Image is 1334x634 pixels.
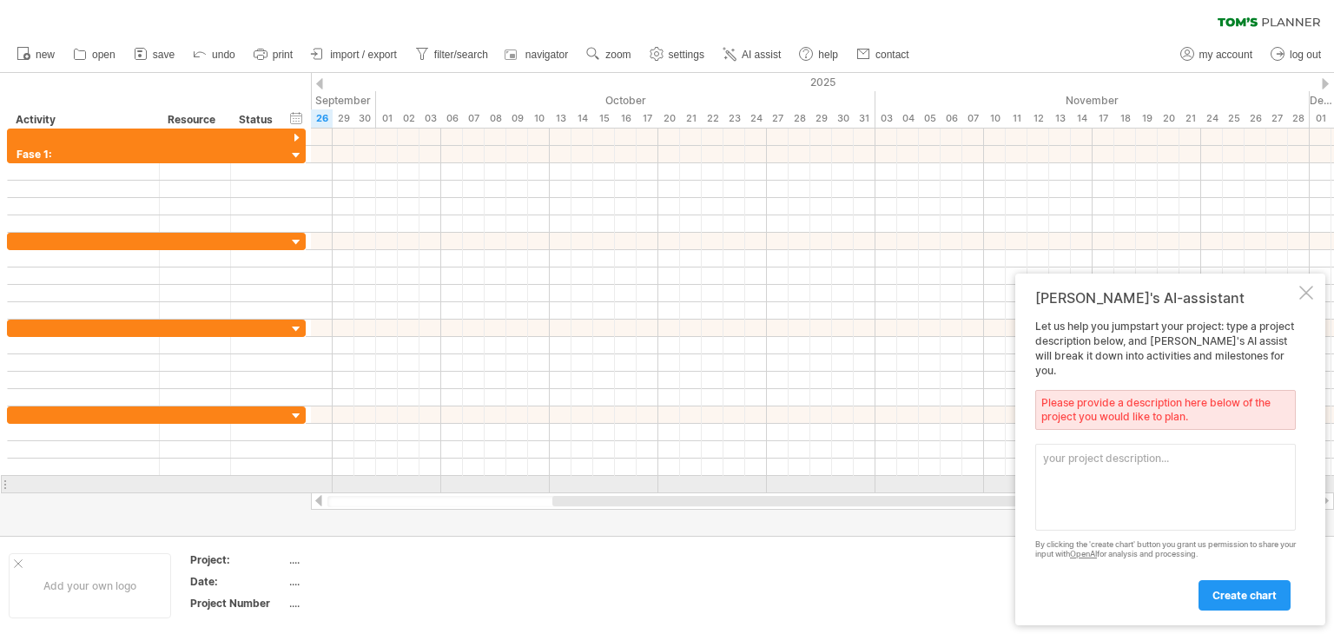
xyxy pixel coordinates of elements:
div: Wednesday, 19 November 2025 [1136,109,1158,128]
div: Friday, 21 November 2025 [1179,109,1201,128]
div: Tuesday, 11 November 2025 [1006,109,1027,128]
span: open [92,49,116,61]
div: Friday, 17 October 2025 [637,109,658,128]
a: undo [188,43,241,66]
a: help [795,43,843,66]
a: log out [1266,43,1326,66]
div: Project: [190,552,286,567]
div: Friday, 10 October 2025 [528,109,550,128]
div: Wednesday, 1 October 2025 [376,109,398,128]
div: Tuesday, 14 October 2025 [571,109,593,128]
div: Tuesday, 7 October 2025 [463,109,485,128]
div: Monday, 1 December 2025 [1310,109,1331,128]
div: October 2025 [376,91,875,109]
div: Friday, 28 November 2025 [1288,109,1310,128]
div: Thursday, 16 October 2025 [615,109,637,128]
div: Tuesday, 30 September 2025 [354,109,376,128]
div: Thursday, 27 November 2025 [1266,109,1288,128]
div: Thursday, 2 October 2025 [398,109,419,128]
div: Wednesday, 26 November 2025 [1245,109,1266,128]
div: Friday, 3 October 2025 [419,109,441,128]
div: Monday, 27 October 2025 [767,109,789,128]
div: Thursday, 23 October 2025 [723,109,745,128]
div: Thursday, 6 November 2025 [941,109,962,128]
a: filter/search [411,43,493,66]
div: Let us help you jumpstart your project: type a project description below, and [PERSON_NAME]'s AI ... [1035,320,1296,610]
div: [PERSON_NAME]'s AI-assistant [1035,289,1296,307]
a: zoom [582,43,636,66]
div: Please provide a description here below of the project you would like to plan. [1035,390,1296,430]
a: import / export [307,43,402,66]
div: Tuesday, 18 November 2025 [1114,109,1136,128]
div: Thursday, 9 October 2025 [506,109,528,128]
div: Wednesday, 15 October 2025 [593,109,615,128]
div: Monday, 13 October 2025 [550,109,571,128]
div: Monday, 29 September 2025 [333,109,354,128]
div: Tuesday, 4 November 2025 [897,109,919,128]
a: contact [852,43,915,66]
div: Wednesday, 5 November 2025 [919,109,941,128]
div: Monday, 24 November 2025 [1201,109,1223,128]
a: create chart [1199,580,1291,611]
div: Status [239,111,277,129]
div: Monday, 17 November 2025 [1093,109,1114,128]
div: Monday, 20 October 2025 [658,109,680,128]
div: Friday, 14 November 2025 [1071,109,1093,128]
span: log out [1290,49,1321,61]
div: Monday, 6 October 2025 [441,109,463,128]
div: November 2025 [875,91,1310,109]
div: Friday, 7 November 2025 [962,109,984,128]
div: Friday, 26 September 2025 [311,109,333,128]
span: contact [875,49,909,61]
a: navigator [502,43,573,66]
div: Add your own logo [9,553,171,618]
div: Thursday, 13 November 2025 [1049,109,1071,128]
div: Fase 1: [17,146,150,162]
span: undo [212,49,235,61]
div: By clicking the 'create chart' button you grant us permission to share your input with for analys... [1035,540,1296,559]
div: Monday, 10 November 2025 [984,109,1006,128]
div: Friday, 31 October 2025 [854,109,875,128]
div: Date: [190,574,286,589]
span: import / export [330,49,397,61]
div: Tuesday, 28 October 2025 [789,109,810,128]
span: create chart [1212,589,1277,602]
a: open [69,43,121,66]
span: AI assist [742,49,781,61]
span: new [36,49,55,61]
div: Project Number [190,596,286,611]
a: save [129,43,180,66]
a: print [249,43,298,66]
div: .... [289,552,435,567]
span: help [818,49,838,61]
a: settings [645,43,710,66]
a: AI assist [718,43,786,66]
a: OpenAI [1070,549,1097,558]
div: Wednesday, 22 October 2025 [702,109,723,128]
span: filter/search [434,49,488,61]
div: Tuesday, 25 November 2025 [1223,109,1245,128]
div: Wednesday, 8 October 2025 [485,109,506,128]
span: print [273,49,293,61]
div: Thursday, 20 November 2025 [1158,109,1179,128]
a: new [12,43,60,66]
div: .... [289,596,435,611]
span: save [153,49,175,61]
span: navigator [525,49,568,61]
div: Resource [168,111,221,129]
a: my account [1176,43,1258,66]
span: settings [669,49,704,61]
div: Thursday, 30 October 2025 [832,109,854,128]
div: Friday, 24 October 2025 [745,109,767,128]
div: Wednesday, 12 November 2025 [1027,109,1049,128]
div: Monday, 3 November 2025 [875,109,897,128]
div: .... [289,574,435,589]
div: Wednesday, 29 October 2025 [810,109,832,128]
span: zoom [605,49,631,61]
div: Activity [16,111,149,129]
span: my account [1199,49,1252,61]
div: Tuesday, 21 October 2025 [680,109,702,128]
